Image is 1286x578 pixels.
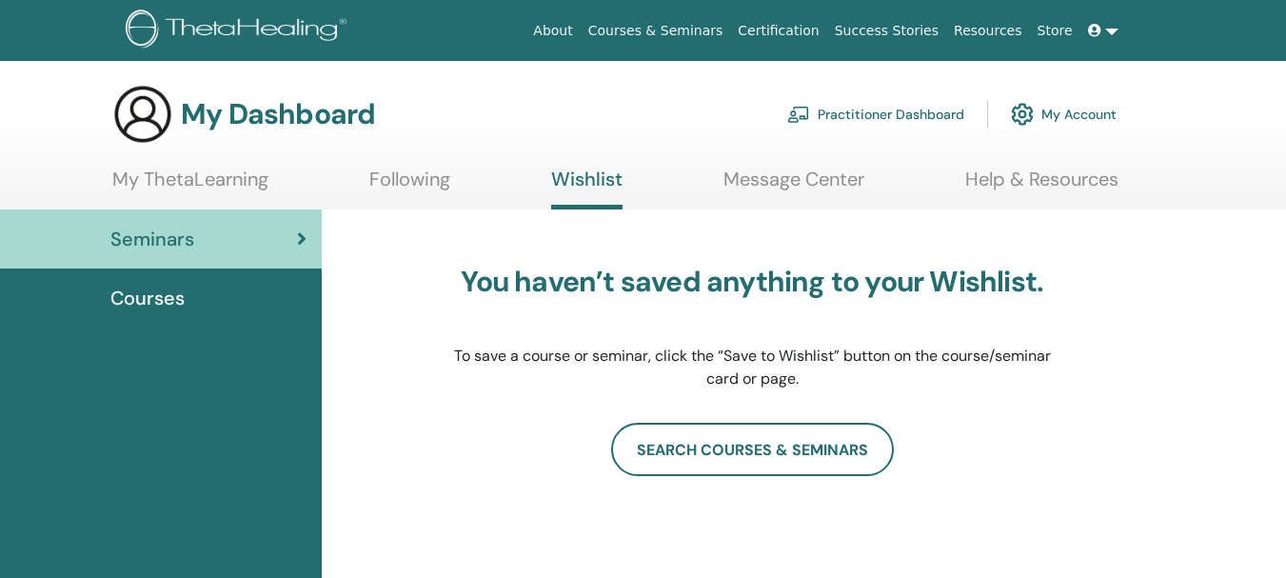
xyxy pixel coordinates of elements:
[112,84,173,145] img: generic-user-icon.jpg
[611,423,894,476] a: search courses & seminars
[965,168,1118,205] a: Help & Resources
[181,97,375,131] h3: My Dashboard
[525,13,580,49] a: About
[787,93,964,135] a: Practitioner Dashboard
[581,13,731,49] a: Courses & Seminars
[452,345,1052,390] p: To save a course or seminar, click the “Save to Wishlist” button on the course/seminar card or page.
[110,284,185,312] span: Courses
[110,225,194,253] span: Seminars
[1030,13,1080,49] a: Store
[551,168,623,209] a: Wishlist
[126,10,353,52] img: logo.png
[827,13,946,49] a: Success Stories
[369,168,450,205] a: Following
[112,168,268,205] a: My ThetaLearning
[787,106,810,123] img: chalkboard-teacher.svg
[723,168,864,205] a: Message Center
[946,13,1030,49] a: Resources
[1011,93,1117,135] a: My Account
[1011,98,1034,130] img: cog.svg
[452,265,1052,299] h3: You haven’t saved anything to your Wishlist.
[730,13,826,49] a: Certification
